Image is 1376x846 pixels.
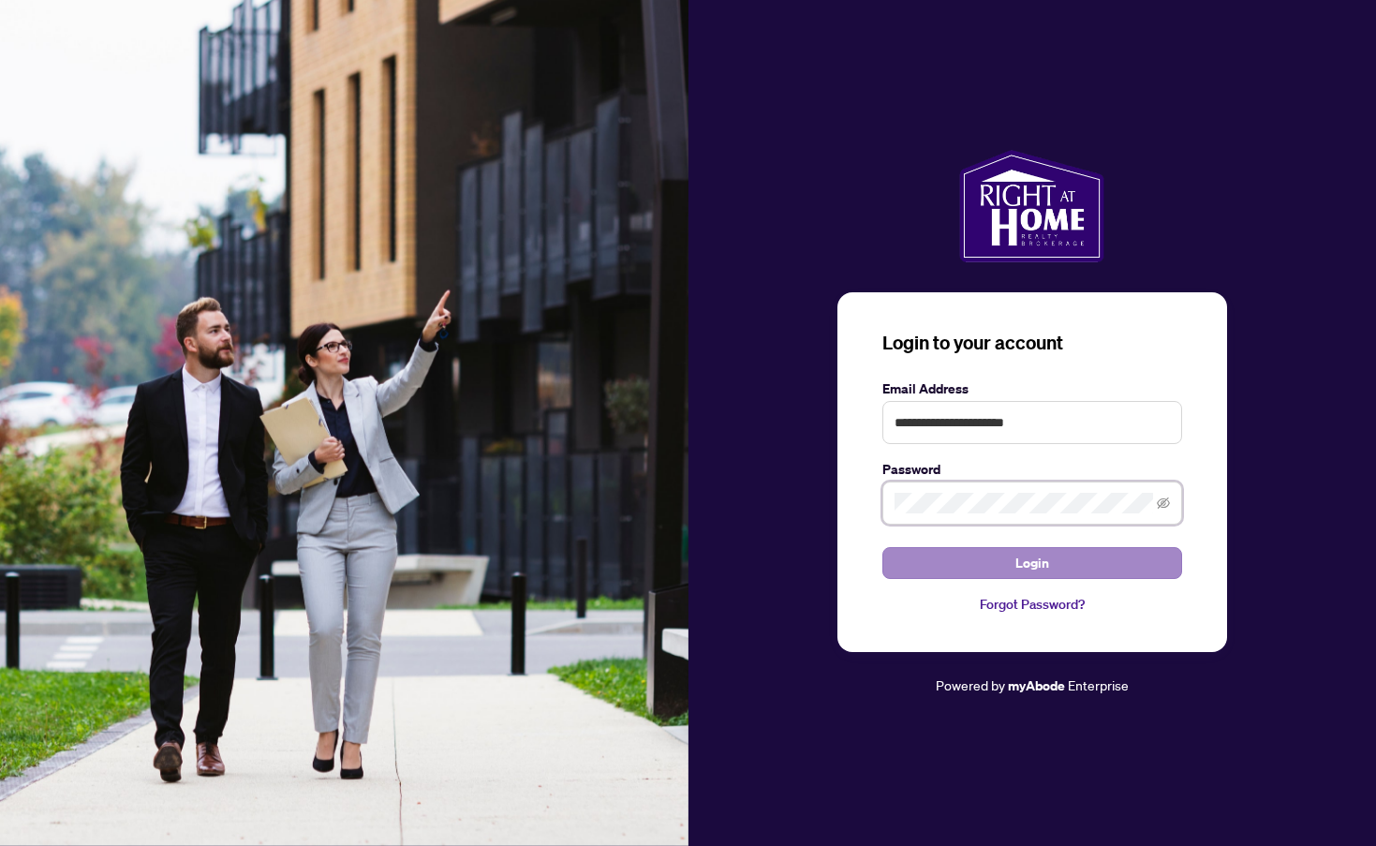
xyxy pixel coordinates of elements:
span: Login [1015,548,1049,578]
label: Password [882,459,1182,480]
a: myAbode [1008,675,1065,696]
span: Powered by [936,676,1005,693]
span: Enterprise [1068,676,1129,693]
button: Login [882,547,1182,579]
a: Forgot Password? [882,594,1182,615]
label: Email Address [882,378,1182,399]
h3: Login to your account [882,330,1182,356]
span: eye-invisible [1157,497,1170,510]
img: ma-logo [959,150,1104,262]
